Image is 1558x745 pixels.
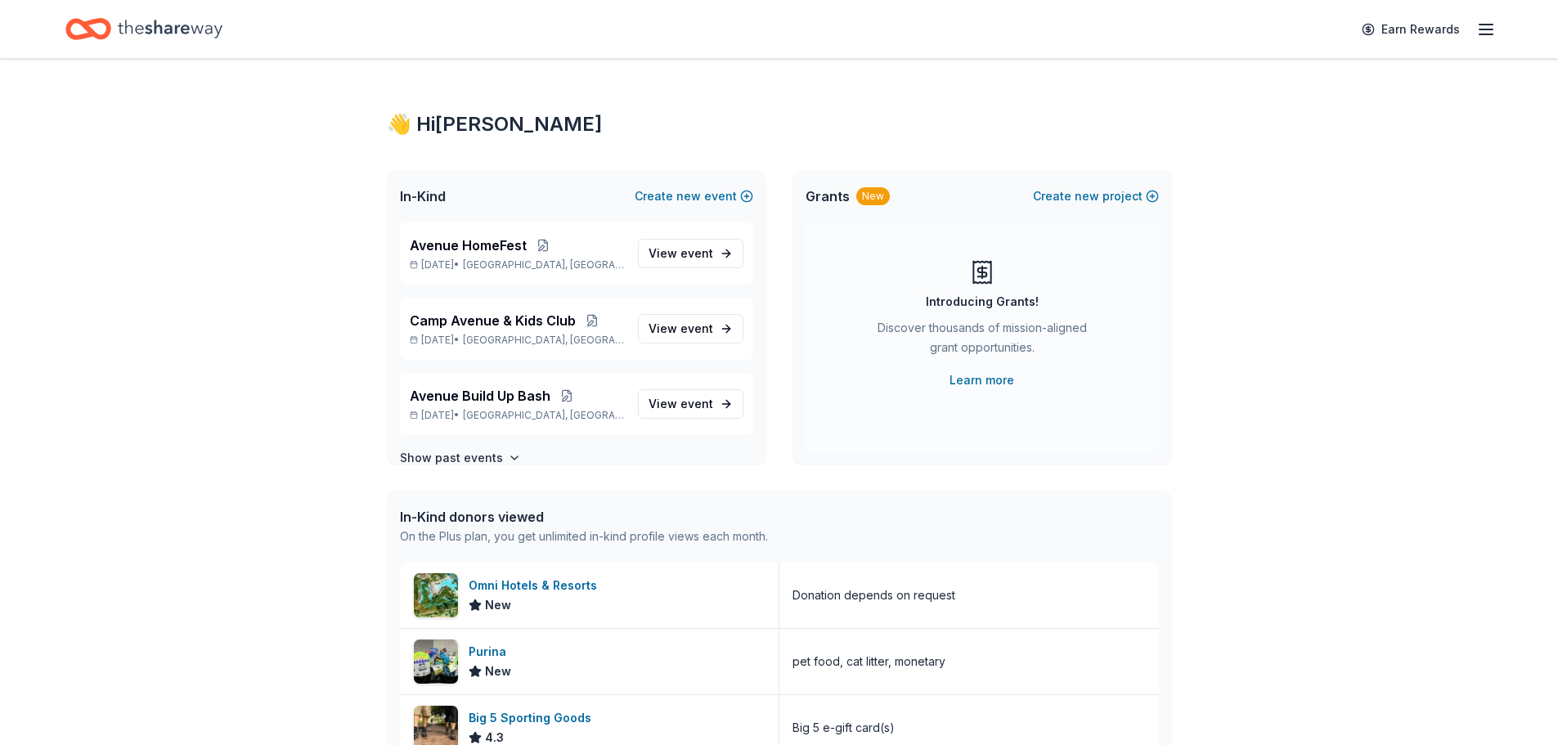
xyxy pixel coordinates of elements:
a: Earn Rewards [1352,15,1470,44]
div: Purina [469,642,513,662]
div: Donation depends on request [792,586,955,605]
span: Avenue Build Up Bash [410,386,550,406]
span: In-Kind [400,186,446,206]
div: On the Plus plan, you get unlimited in-kind profile views each month. [400,527,768,546]
p: [DATE] • [410,258,625,272]
span: [GEOGRAPHIC_DATA], [GEOGRAPHIC_DATA] [463,409,624,422]
span: View [649,244,713,263]
div: Big 5 e-gift card(s) [792,718,895,738]
span: event [680,321,713,335]
span: New [485,595,511,615]
div: Omni Hotels & Resorts [469,576,604,595]
a: Home [65,10,222,48]
img: Image for Purina [414,640,458,684]
button: Show past events [400,448,521,468]
span: event [680,246,713,260]
span: new [1075,186,1099,206]
span: [GEOGRAPHIC_DATA], [GEOGRAPHIC_DATA] [463,334,624,347]
div: 👋 Hi [PERSON_NAME] [387,111,1172,137]
span: Grants [806,186,850,206]
span: View [649,394,713,414]
button: Createnewproject [1033,186,1159,206]
a: View event [638,314,743,343]
span: event [680,397,713,411]
p: [DATE] • [410,334,625,347]
div: In-Kind donors viewed [400,507,768,527]
h4: Show past events [400,448,503,468]
a: View event [638,389,743,419]
a: Learn more [950,370,1014,390]
p: [DATE] • [410,409,625,422]
div: Big 5 Sporting Goods [469,708,598,728]
span: View [649,319,713,339]
a: View event [638,239,743,268]
span: Camp Avenue & Kids Club [410,311,576,330]
span: Avenue HomeFest [410,236,527,255]
div: Discover thousands of mission-aligned grant opportunities. [871,318,1093,364]
span: [GEOGRAPHIC_DATA], [GEOGRAPHIC_DATA] [463,258,624,272]
div: pet food, cat litter, monetary [792,652,945,671]
div: New [856,187,890,205]
img: Image for Omni Hotels & Resorts [414,573,458,617]
div: Introducing Grants! [926,292,1039,312]
span: New [485,662,511,681]
button: Createnewevent [635,186,753,206]
span: new [676,186,701,206]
